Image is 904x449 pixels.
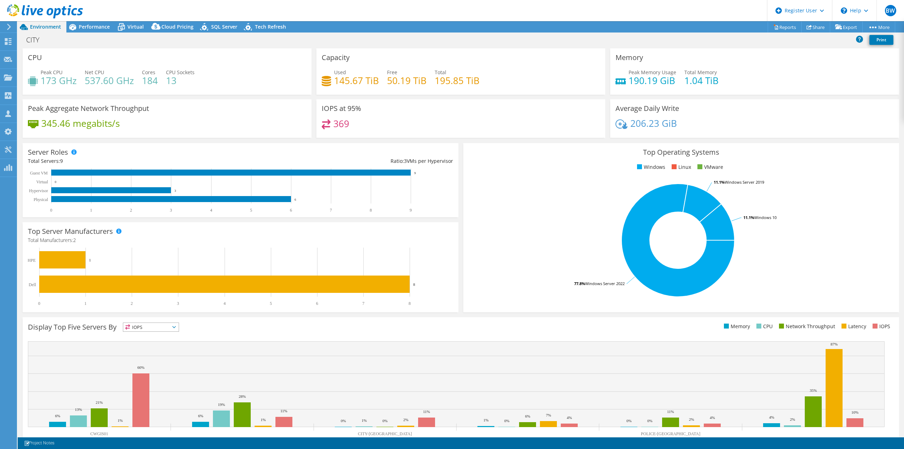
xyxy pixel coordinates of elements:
text: 1% [362,418,367,423]
text: 28% [239,394,246,398]
h3: Top Operating Systems [469,148,894,156]
a: Share [801,22,830,33]
text: Hypervisor [29,188,48,193]
span: Total Memory [684,69,717,76]
text: 1% [483,418,489,422]
span: Tech Refresh [255,23,286,30]
li: Network Throughput [777,323,835,330]
text: CWGIS01 [90,431,108,436]
h4: 184 [142,77,158,84]
text: 1 [89,258,91,262]
div: Total Servers: [28,157,240,165]
span: Peak CPU [41,69,63,76]
text: 1% [261,418,266,422]
text: 35% [810,388,817,392]
text: 0 [38,301,40,306]
h4: 206.23 GiB [630,119,677,127]
tspan: Windows Server 2022 [585,281,625,286]
h3: Server Roles [28,148,68,156]
span: Peak Memory Usage [629,69,676,76]
text: 2 [130,208,132,213]
tspan: 11.1% [743,215,754,220]
h4: 190.19 GiB [629,77,676,84]
li: Windows [635,163,665,171]
text: 4% [567,415,572,420]
a: Project Notes [19,439,59,448]
span: Virtual [127,23,144,30]
text: 6 [290,208,292,213]
h4: 369 [333,120,349,128]
text: 4% [769,415,774,419]
text: 6% [55,414,60,418]
li: VMware [696,163,723,171]
span: Used [334,69,346,76]
text: 7 [362,301,364,306]
h3: Capacity [322,54,350,61]
text: 2 [131,301,133,306]
h4: 195.85 TiB [435,77,480,84]
span: 3 [404,158,407,164]
text: 0% [626,419,632,423]
text: 3 [174,189,176,193]
span: Total [435,69,446,76]
text: 11% [423,409,430,414]
h4: 173 GHz [41,77,77,84]
text: 0% [341,419,346,423]
h4: 13 [166,77,195,84]
h3: Average Daily Write [615,105,679,112]
span: Performance [79,23,110,30]
tspan: Windows 10 [754,215,777,220]
a: More [862,22,895,33]
a: Reports [768,22,802,33]
li: IOPS [871,323,890,330]
text: 4 [224,301,226,306]
text: 5 [270,301,272,306]
span: Cores [142,69,155,76]
text: 8 [413,282,415,286]
text: 6% [198,414,203,418]
text: 9 [410,208,412,213]
span: 2 [73,237,76,243]
text: 5 [250,208,252,213]
span: BW [885,5,896,16]
text: POLICE-[GEOGRAPHIC_DATA] [641,431,700,436]
li: Linux [670,163,691,171]
text: 6 [295,198,296,201]
text: 0% [382,419,388,423]
text: HPE [28,258,36,263]
text: 0 [55,180,56,184]
text: 21% [96,400,103,404]
text: 3 [177,301,179,306]
text: 10% [851,410,858,414]
li: CPU [755,323,773,330]
span: Free [387,69,397,76]
span: 9 [60,158,63,164]
span: Environment [30,23,61,30]
tspan: 77.8% [574,281,585,286]
text: 8 [409,301,411,306]
h4: 50.19 TiB [387,77,427,84]
text: 2% [403,418,409,422]
text: 3 [170,208,172,213]
text: 0 [50,208,52,213]
span: Cloud Pricing [161,23,194,30]
text: Virtual [36,179,48,184]
text: 1% [118,418,123,423]
text: Physical [34,197,48,202]
text: 4 [210,208,212,213]
h3: Peak Aggregate Network Throughput [28,105,149,112]
h4: Total Manufacturers: [28,236,453,244]
tspan: Windows Server 2019 [725,179,764,185]
text: 4% [710,415,715,420]
span: Net CPU [85,69,104,76]
text: Guest VM [30,171,48,176]
text: 60% [137,365,144,370]
span: SQL Server [211,23,237,30]
span: IOPS [123,323,179,331]
text: 2% [689,417,694,421]
div: Ratio: VMs per Hypervisor [240,157,453,165]
h4: 345.46 megabits/s [41,119,120,127]
h3: Top Server Manufacturers [28,228,113,235]
h3: Memory [615,54,643,61]
svg: \n [841,7,847,14]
